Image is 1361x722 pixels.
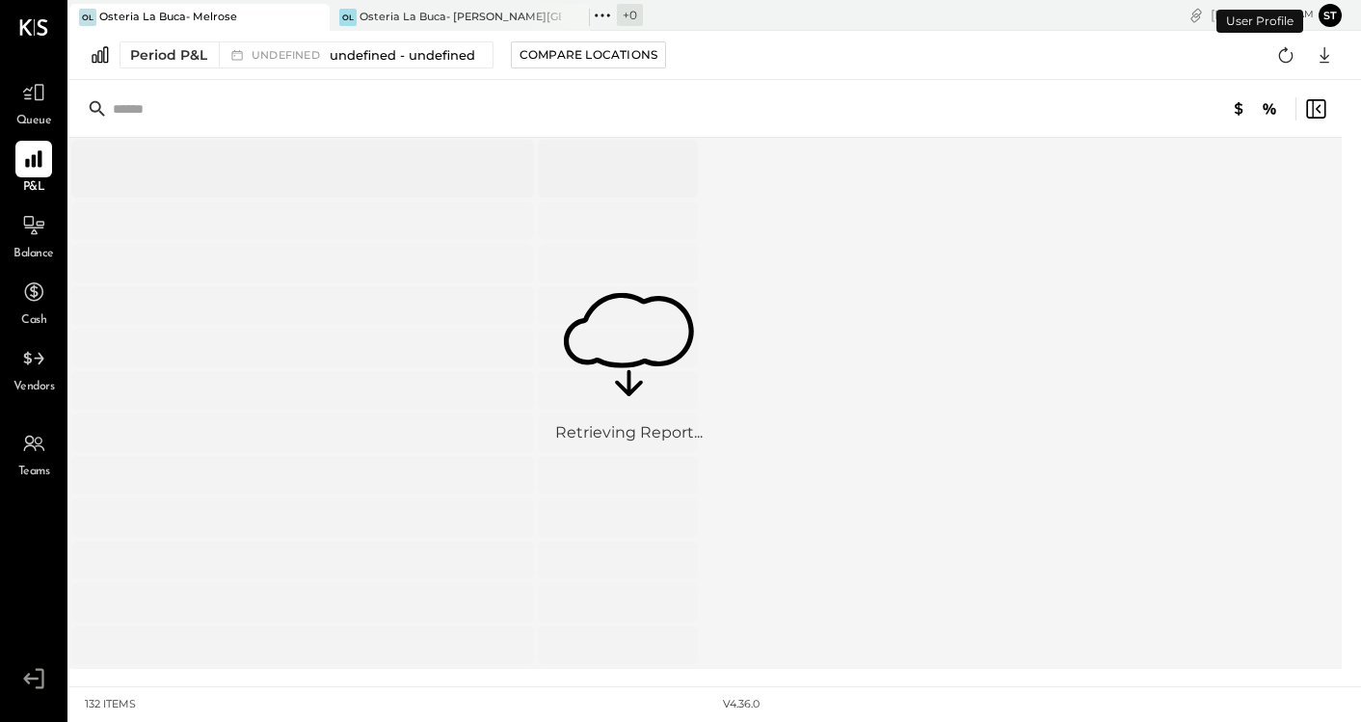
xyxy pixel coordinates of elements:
span: undefined [252,50,325,61]
span: am [1297,8,1314,21]
a: P&L [1,141,67,197]
a: Cash [1,274,67,330]
div: Osteria La Buca- Melrose [99,10,237,25]
span: Balance [13,246,54,263]
div: copy link [1187,5,1206,25]
div: + 0 [617,4,643,26]
span: Cash [21,312,46,330]
button: Compare Locations [511,41,666,68]
span: undefined - undefined [330,46,475,65]
div: User Profile [1216,10,1303,33]
span: Teams [18,464,50,481]
a: Queue [1,74,67,130]
button: Period P&L undefinedundefined - undefined [120,41,494,68]
a: Balance [1,207,67,263]
div: Compare Locations [520,46,657,63]
div: Period P&L [130,45,207,65]
span: 11 : 44 [1256,6,1294,24]
div: Retrieving Report... [555,423,703,445]
div: OL [339,9,357,26]
div: Osteria La Buca- [PERSON_NAME][GEOGRAPHIC_DATA] [360,10,561,25]
a: Vendors [1,340,67,396]
button: st [1319,4,1342,27]
div: 132 items [85,697,136,712]
span: P&L [23,179,45,197]
div: [DATE] [1211,6,1314,24]
a: Teams [1,425,67,481]
div: v 4.36.0 [723,697,760,712]
span: Vendors [13,379,55,396]
span: Queue [16,113,52,130]
div: OL [79,9,96,26]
